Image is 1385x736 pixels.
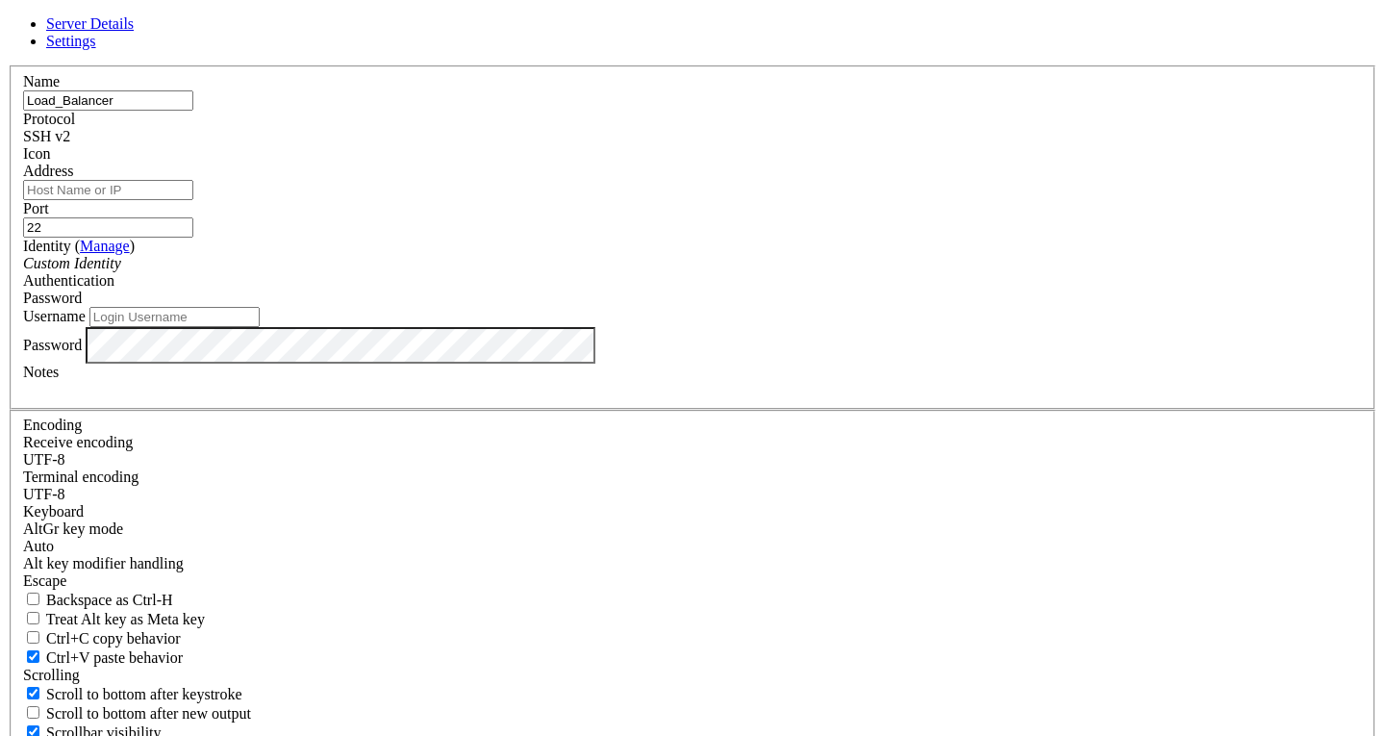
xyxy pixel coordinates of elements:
span: Scroll to bottom after keystroke [46,686,242,702]
label: Set the expected encoding for data received from the host. If the encodings do not match, visual ... [23,520,123,537]
div: UTF-8 [23,486,1362,503]
span: ( ) [75,238,135,254]
span: Ctrl+C copy behavior [46,630,181,647]
span: UTF-8 [23,451,65,468]
label: Name [23,73,60,89]
span: UTF-8 [23,486,65,502]
a: Settings [46,33,96,49]
label: Identity [23,238,135,254]
label: Encoding [23,417,82,433]
label: Ctrl-C copies if true, send ^C to host if false. Ctrl-Shift-C sends ^C to host if true, copies if... [23,630,181,647]
label: The default terminal encoding. ISO-2022 enables character map translations (like graphics maps). ... [23,469,138,485]
span: Password [23,290,82,306]
input: Backspace as Ctrl-H [27,593,39,605]
label: Scrolling [23,667,80,683]
label: Protocol [23,111,75,127]
label: Whether the Alt key acts as a Meta key or as a distinct Alt key. [23,611,205,627]
label: Authentication [23,272,114,289]
label: Ctrl+V pastes if true, sends ^V to host if false. Ctrl+Shift+V sends ^V to host if true, pastes i... [23,649,183,666]
input: Scroll to bottom after new output [27,706,39,719]
i: Custom Identity [23,255,121,271]
input: Host Name or IP [23,180,193,200]
label: If true, the backspace should send BS ('\x08', aka ^H). Otherwise the backspace key should send '... [23,592,173,608]
label: Whether to scroll to the bottom on any keystroke. [23,686,242,702]
span: Auto [23,538,54,554]
a: Server Details [46,15,134,32]
input: Server Name [23,90,193,111]
a: Manage [80,238,130,254]
span: Backspace as Ctrl-H [46,592,173,608]
label: Controls how the Alt key is handled. Escape: Send an ESC prefix. 8-Bit: Add 128 to the typed char... [23,555,184,571]
input: Ctrl+V paste behavior [27,650,39,663]
div: UTF-8 [23,451,1362,469]
label: Address [23,163,73,179]
label: Keyboard [23,503,84,520]
span: Escape [23,572,66,589]
div: Custom Identity [23,255,1362,272]
div: Password [23,290,1362,307]
label: Username [23,308,86,324]
div: SSH v2 [23,128,1362,145]
input: Login Username [89,307,260,327]
input: Scroll to bottom after keystroke [27,687,39,699]
input: Treat Alt key as Meta key [27,612,39,624]
div: Escape [23,572,1362,590]
label: Set the expected encoding for data received from the host. If the encodings do not match, visual ... [23,434,133,450]
input: Port Number [23,217,193,238]
span: Ctrl+V paste behavior [46,649,183,666]
label: Notes [23,364,59,380]
div: Auto [23,538,1362,555]
span: SSH v2 [23,128,70,144]
label: Port [23,200,49,216]
span: Scroll to bottom after new output [46,705,251,722]
label: Icon [23,145,50,162]
label: Password [23,336,82,352]
input: Ctrl+C copy behavior [27,631,39,644]
label: Scroll to bottom after new output. [23,705,251,722]
span: Treat Alt key as Meta key [46,611,205,627]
